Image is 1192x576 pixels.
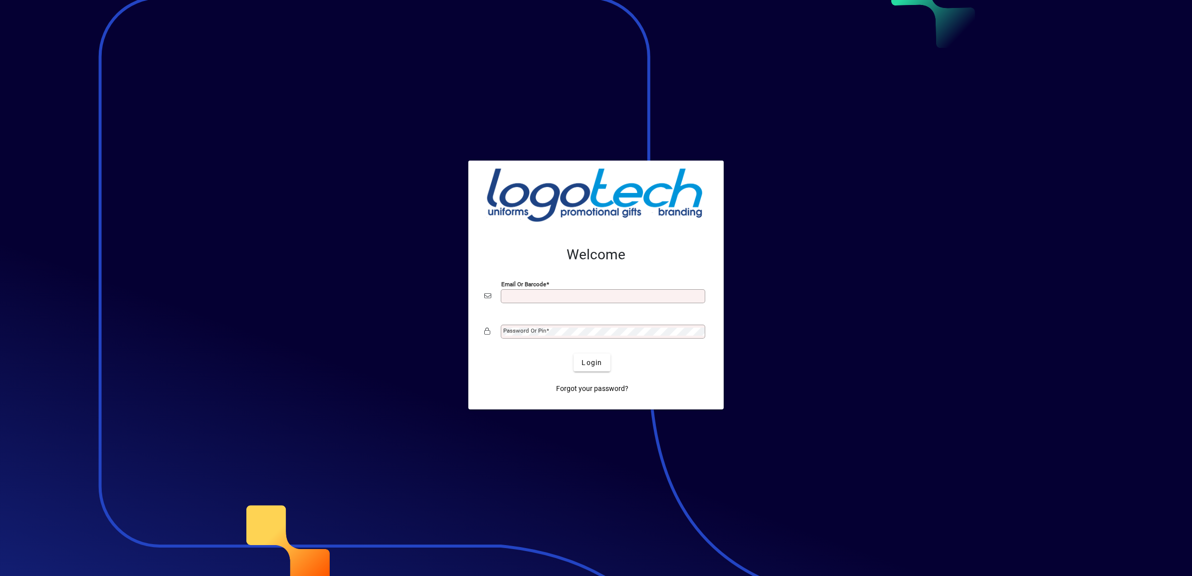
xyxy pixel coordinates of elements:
span: Forgot your password? [556,384,628,394]
button: Login [574,354,610,372]
h2: Welcome [484,246,708,263]
mat-label: Password or Pin [503,327,546,334]
a: Forgot your password? [552,380,632,397]
span: Login [582,358,602,368]
mat-label: Email or Barcode [501,281,546,288]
